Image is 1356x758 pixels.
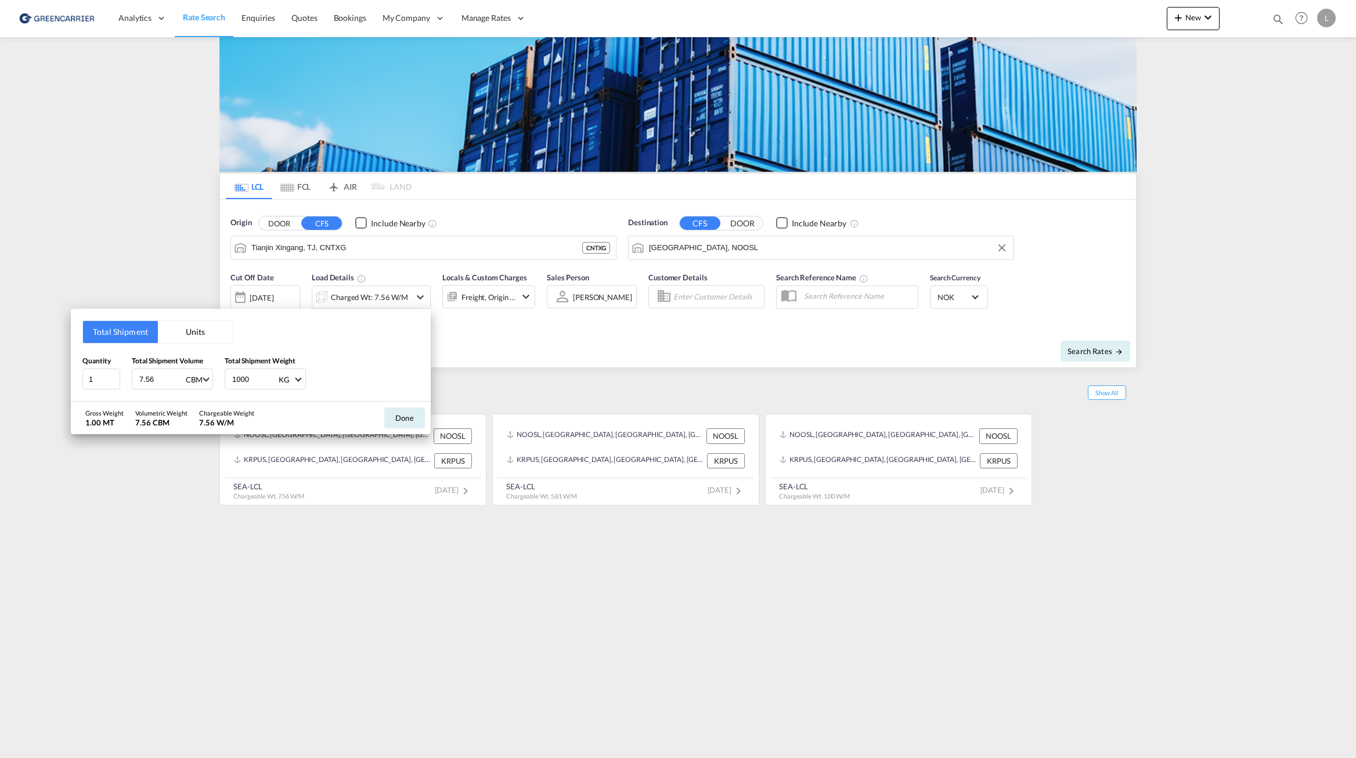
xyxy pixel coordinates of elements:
div: Volumetric Weight [135,409,187,417]
div: 1.00 MT [85,417,124,428]
input: Enter weight [231,369,277,389]
input: Enter volume [138,369,185,389]
button: Done [384,407,425,428]
div: Gross Weight [85,409,124,417]
button: Total Shipment [83,321,158,343]
span: Quantity [82,356,111,365]
div: 7.56 CBM [135,417,187,428]
span: Total Shipment Volume [132,356,203,365]
div: CBM [186,375,203,384]
div: 7.56 W/M [199,417,254,428]
input: Qty [82,369,120,389]
div: Chargeable Weight [199,409,254,417]
div: KG [279,375,290,384]
span: Total Shipment Weight [225,356,295,365]
button: Units [158,321,233,343]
